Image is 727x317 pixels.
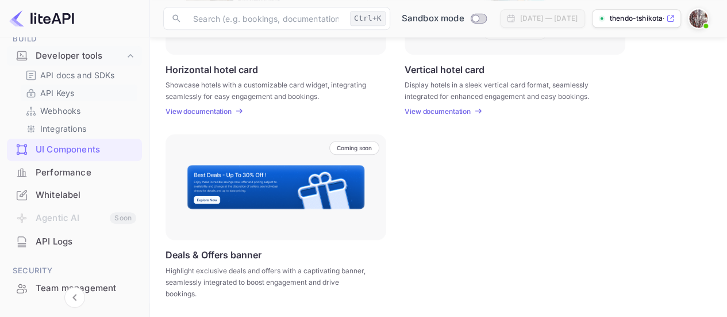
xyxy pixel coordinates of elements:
a: Webhooks [25,105,133,117]
div: Team management [7,277,142,300]
a: API docs and SDKs [25,69,133,81]
div: Webhooks [21,102,137,119]
div: Developer tools [7,46,142,66]
div: Integrations [21,120,137,137]
img: LiteAPI logo [9,9,74,28]
div: Performance [36,166,136,179]
div: [DATE] — [DATE] [520,13,578,24]
a: API Logs [7,231,142,252]
div: API Logs [36,235,136,249]
div: API docs and SDKs [21,67,137,83]
a: Performance [7,162,142,183]
input: Search (e.g. bookings, documentation) [186,7,345,30]
img: Thendo Tshikota [689,9,707,28]
p: View documentation [405,107,471,116]
div: Ctrl+K [350,11,386,26]
p: API docs and SDKs [40,69,115,81]
div: API Keys [21,85,137,101]
p: Integrations [40,123,86,135]
p: View documentation [166,107,232,116]
a: View documentation [405,107,474,116]
button: Collapse navigation [64,287,85,308]
a: Whitelabel [7,184,142,205]
a: UI Components [7,139,142,160]
p: Webhooks [40,105,80,117]
div: API Logs [7,231,142,253]
div: Whitelabel [36,189,136,202]
p: Coming soon [337,144,372,151]
div: Developer tools [36,49,125,63]
p: Display hotels in a sleek vertical card format, seamlessly integrated for enhanced engagement and... [405,79,611,100]
div: Performance [7,162,142,184]
p: Vertical hotel card [405,64,484,75]
div: Team management [36,282,136,295]
span: Build [7,33,142,45]
a: Team management [7,277,142,299]
a: API Keys [25,87,133,99]
p: Horizontal hotel card [166,64,258,75]
p: Deals & Offers banner [166,249,261,261]
p: Showcase hotels with a customizable card widget, integrating seamlessly for easy engagement and b... [166,79,372,100]
p: thendo-tshikota-7wqbf.... [610,13,664,24]
p: API Keys [40,87,74,99]
div: UI Components [7,139,142,161]
p: Highlight exclusive deals and offers with a captivating banner, seamlessly integrated to boost en... [166,265,372,300]
a: Integrations [25,123,133,135]
div: Switch to Production mode [397,12,491,25]
img: Banner Frame [186,164,366,210]
span: Security [7,265,142,277]
div: Whitelabel [7,184,142,207]
div: UI Components [36,143,136,156]
span: Sandbox mode [402,12,464,25]
a: View documentation [166,107,235,116]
